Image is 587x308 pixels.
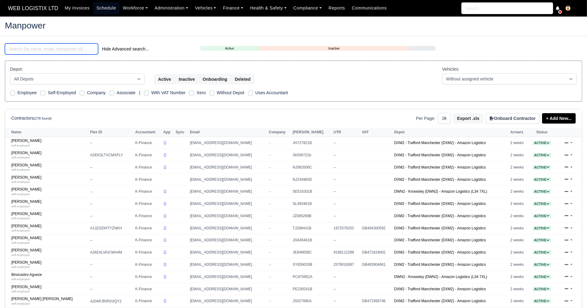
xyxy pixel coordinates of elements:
[189,247,267,259] td: [EMAIL_ADDRESS][DOMAIN_NAME]
[134,259,162,271] td: K-Finance
[89,198,134,210] td: --
[134,222,162,234] td: K-Finance
[393,128,509,137] th: Depot
[291,186,332,198] td: SE516301B
[11,265,30,269] small: self-employed
[361,295,393,307] td: GB471958746
[486,113,540,124] button: Onboard Contractor
[529,128,555,137] th: Status
[11,229,30,232] small: self-employed
[189,161,267,173] td: [EMAIL_ADDRESS][DOMAIN_NAME]
[189,137,267,149] td: [EMAIL_ADDRESS][DOMAIN_NAME]
[11,253,30,257] small: self-employed
[332,222,361,234] td: 1972576202
[509,128,529,137] th: Arrears
[134,295,162,307] td: K-Finance
[89,222,134,234] td: A13ZI2DHTYZNKH
[247,2,290,14] a: Health & Safety
[533,141,551,145] a: Active
[291,271,332,283] td: PC870952A
[134,128,162,137] th: Accountant
[269,202,271,206] span: --
[332,247,361,259] td: 9168112288
[269,262,271,267] span: --
[509,222,529,234] td: 2 weeks
[98,44,153,54] button: Hide Advanced search...
[394,238,486,242] a: DXM2 - Trafford Manchester (DXM2) - Amazon Logistics
[394,165,486,169] a: DXM2 - Trafford Manchester (DXM2) - Amazon Logistics
[453,113,483,124] button: Export .xls
[533,287,551,291] a: Active
[361,259,393,271] td: GB483904661
[11,116,52,121] h6: Contractors
[269,250,271,254] span: --
[89,247,134,259] td: A282ALVAICWA4M
[269,189,271,194] span: --
[332,149,361,161] td: --
[533,299,551,303] span: Active
[533,250,551,255] span: Active
[332,259,361,271] td: 2579016087
[291,295,332,307] td: JS027880A
[533,226,551,230] a: Active
[269,226,271,230] span: --
[291,137,332,149] td: JH727821B
[220,2,247,14] a: Finance
[269,299,271,303] span: --
[89,128,134,137] th: Flex ID
[394,153,486,157] a: DXM2 - Trafford Manchester (DXM2) - Amazon Logistics
[291,247,332,259] td: JE849658C
[269,153,271,157] span: --
[416,115,435,122] label: Per Page:
[533,214,551,218] span: Active
[394,226,486,230] a: DXM2 - Trafford Manchester (DXM2) - Amazon Logistics
[189,259,267,271] td: [EMAIL_ADDRESS][DOMAIN_NAME]
[533,238,551,243] span: Active
[394,202,486,206] a: DXM2 - Trafford Manchester (DXM2) - Amazon Logistics
[394,287,486,291] a: DXM2 - Trafford Manchester (DXM2) - Amazon Logistics
[151,89,185,96] label: With VAT Number
[509,271,529,283] td: 2 weeks
[231,74,255,84] button: Deleted
[442,66,460,73] label: Vehicles:
[533,275,551,279] span: Active
[509,234,529,247] td: 2 weeks
[189,149,267,161] td: [EMAIL_ADDRESS][DOMAIN_NAME]
[325,2,348,14] a: Reports
[134,210,162,222] td: K-Finance
[192,2,220,14] a: Vehicles
[291,234,332,247] td: JG645461B
[134,234,162,247] td: K-Finance
[394,299,486,303] a: DXM2 - Trafford Manchester (DXM2) - Amazon Logistics
[175,74,199,84] button: Inactive
[5,21,582,30] h2: Manpower
[87,89,106,96] label: Company
[291,128,332,137] th: [PERSON_NAME]
[5,2,61,14] span: WEB LOGISTIX LTD
[259,46,409,51] a: Inactive
[5,128,89,137] th: Name
[361,247,393,259] td: GB471624002
[89,210,134,222] td: --
[189,173,267,186] td: [EMAIL_ADDRESS][DOMAIN_NAME]
[34,117,52,120] small: (278 found)
[189,295,267,307] td: [EMAIL_ADDRESS][DOMAIN_NAME]
[196,89,206,96] label: Xero
[189,198,267,210] td: [EMAIL_ADDRESS][DOMAIN_NAME]
[17,89,37,96] label: Employee
[291,283,332,295] td: PE239241B
[89,186,134,198] td: --
[394,250,486,254] a: DXM2 - Trafford Manchester (DXM2) - Amazon Logistics
[200,46,259,51] a: Active
[533,189,551,194] span: Active
[540,113,576,124] div: + Add New...
[533,177,551,182] a: Active
[11,248,87,257] a: [PERSON_NAME] self-employed
[11,180,30,184] small: self-employed
[10,66,23,73] label: Depot:
[509,137,529,149] td: 2 weeks
[11,241,30,244] small: self-employed
[509,247,529,259] td: 2 weeks
[119,2,151,14] a: Workforce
